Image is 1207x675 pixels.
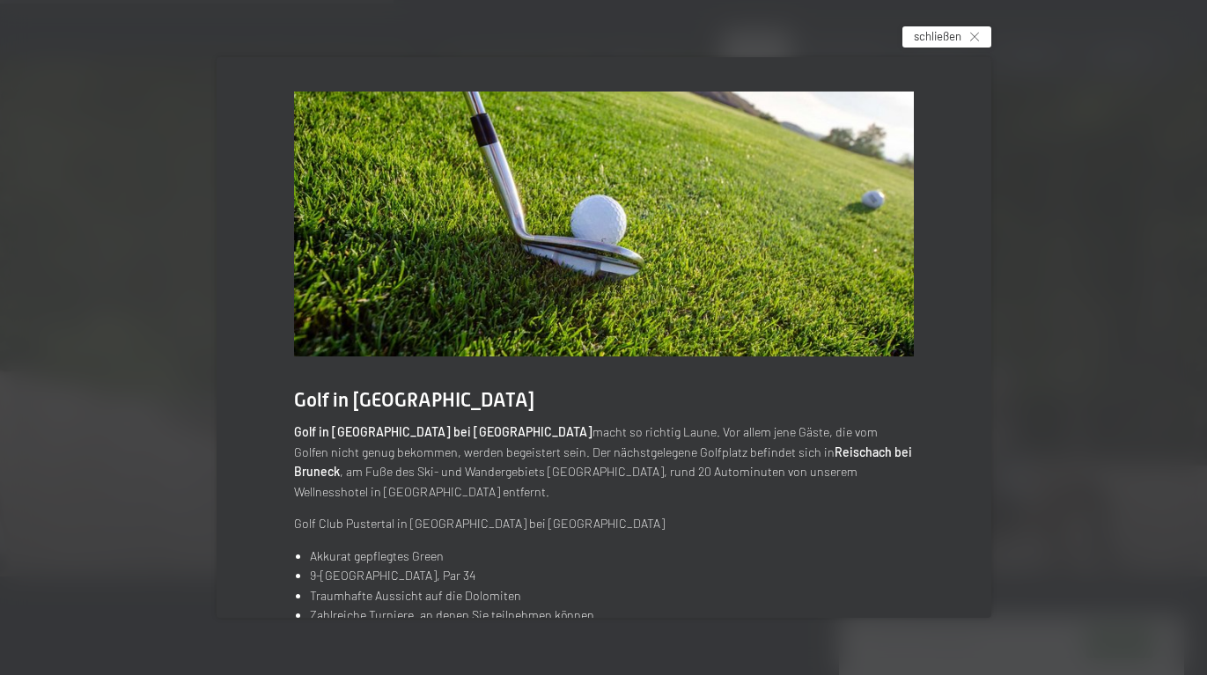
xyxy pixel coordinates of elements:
p: macht so richtig Laune. Vor allem jene Gäste, die vom Golfen nicht genug bekommen, werden begeist... [294,422,914,502]
li: Traumhafte Aussicht auf die Dolomiten [310,586,914,606]
img: Ein Sommerurlaub in Südtirol – zum Träumen [294,92,914,356]
span: schließen [914,28,961,44]
p: Golf Club Pustertal in [GEOGRAPHIC_DATA] bei [GEOGRAPHIC_DATA] [294,514,914,534]
span: Golf in [GEOGRAPHIC_DATA] [294,389,534,411]
li: 9-[GEOGRAPHIC_DATA], Par 34 [310,566,914,586]
li: Akkurat gepflegtes Green [310,547,914,567]
strong: Golf in [GEOGRAPHIC_DATA] bei [GEOGRAPHIC_DATA] [294,424,592,439]
li: Zahlreiche Turniere, an denen Sie teilnehmen können [310,605,914,626]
